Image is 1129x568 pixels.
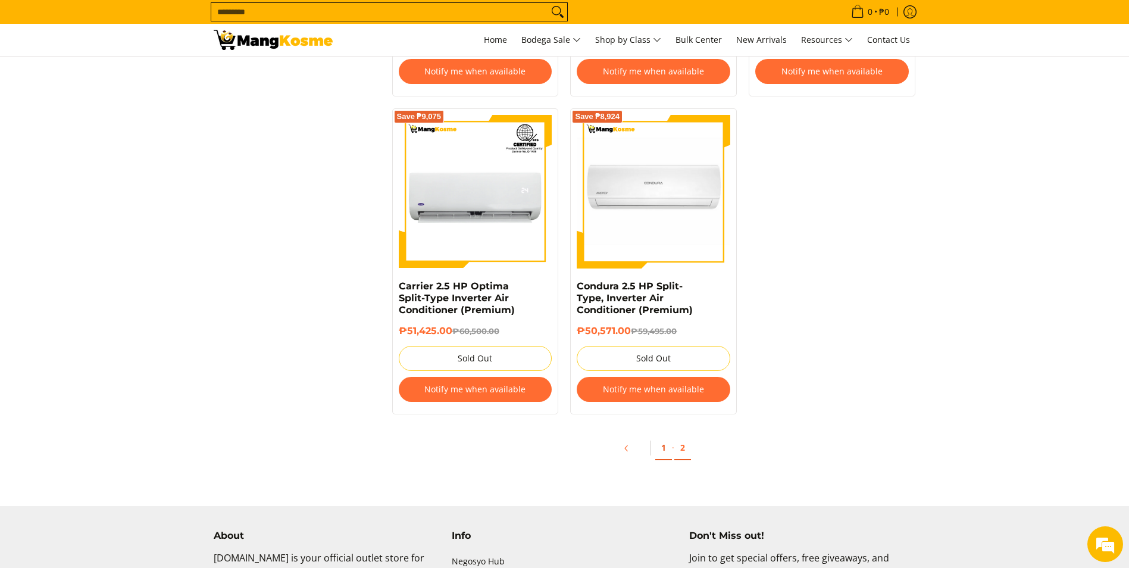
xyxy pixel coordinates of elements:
button: Notify me when available [755,59,909,84]
a: 1 [655,436,672,460]
span: • [847,5,893,18]
a: New Arrivals [730,24,793,56]
a: Home [478,24,513,56]
img: condura-split-type-inverter-air-conditioner-class-b-full-view-mang-kosme [577,115,730,269]
button: Notify me when available [399,377,552,402]
button: Sold Out [577,346,730,371]
h6: ₱50,571.00 [577,325,730,337]
a: Bulk Center [670,24,728,56]
span: Save ₱9,075 [397,113,442,120]
button: Notify me when available [399,59,552,84]
div: Leave a message [62,67,200,82]
span: 0 [866,8,874,16]
del: ₱59,495.00 [631,326,677,336]
h4: Info [452,530,678,542]
button: Notify me when available [577,377,730,402]
nav: Main Menu [345,24,916,56]
button: Sold Out [399,346,552,371]
h4: Don't Miss out! [689,530,915,542]
textarea: Type your message and click 'Submit' [6,325,227,367]
ul: Pagination [386,432,922,470]
h4: About [214,530,440,542]
del: ₱60,500.00 [452,326,499,336]
span: Shop by Class [595,33,661,48]
div: Minimize live chat window [195,6,224,35]
button: Notify me when available [577,59,730,84]
a: Condura 2.5 HP Split-Type, Inverter Air Conditioner (Premium) [577,280,693,316]
a: Carrier 2.5 HP Optima Split-Type Inverter Air Conditioner (Premium) [399,280,515,316]
span: ₱0 [877,8,891,16]
span: Bodega Sale [521,33,581,48]
img: carrier-2-5-hp-optima-split-type-inverter-air-conditioner-class-b [399,115,552,269]
span: Home [484,34,507,45]
span: Resources [801,33,853,48]
button: Search [548,3,567,21]
span: · [672,442,674,453]
a: Contact Us [861,24,916,56]
span: Save ₱8,924 [575,113,620,120]
a: 2 [674,436,691,460]
img: Bodega Sale Aircon l Mang Kosme: Home Appliances Warehouse Sale Split Type | Page 2 [214,30,333,50]
span: We are offline. Please leave us a message. [25,150,208,270]
a: Bodega Sale [515,24,587,56]
h6: ₱51,425.00 [399,325,552,337]
span: New Arrivals [736,34,787,45]
span: Bulk Center [675,34,722,45]
a: Shop by Class [589,24,667,56]
em: Submit [174,367,216,383]
a: Resources [795,24,859,56]
span: Contact Us [867,34,910,45]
